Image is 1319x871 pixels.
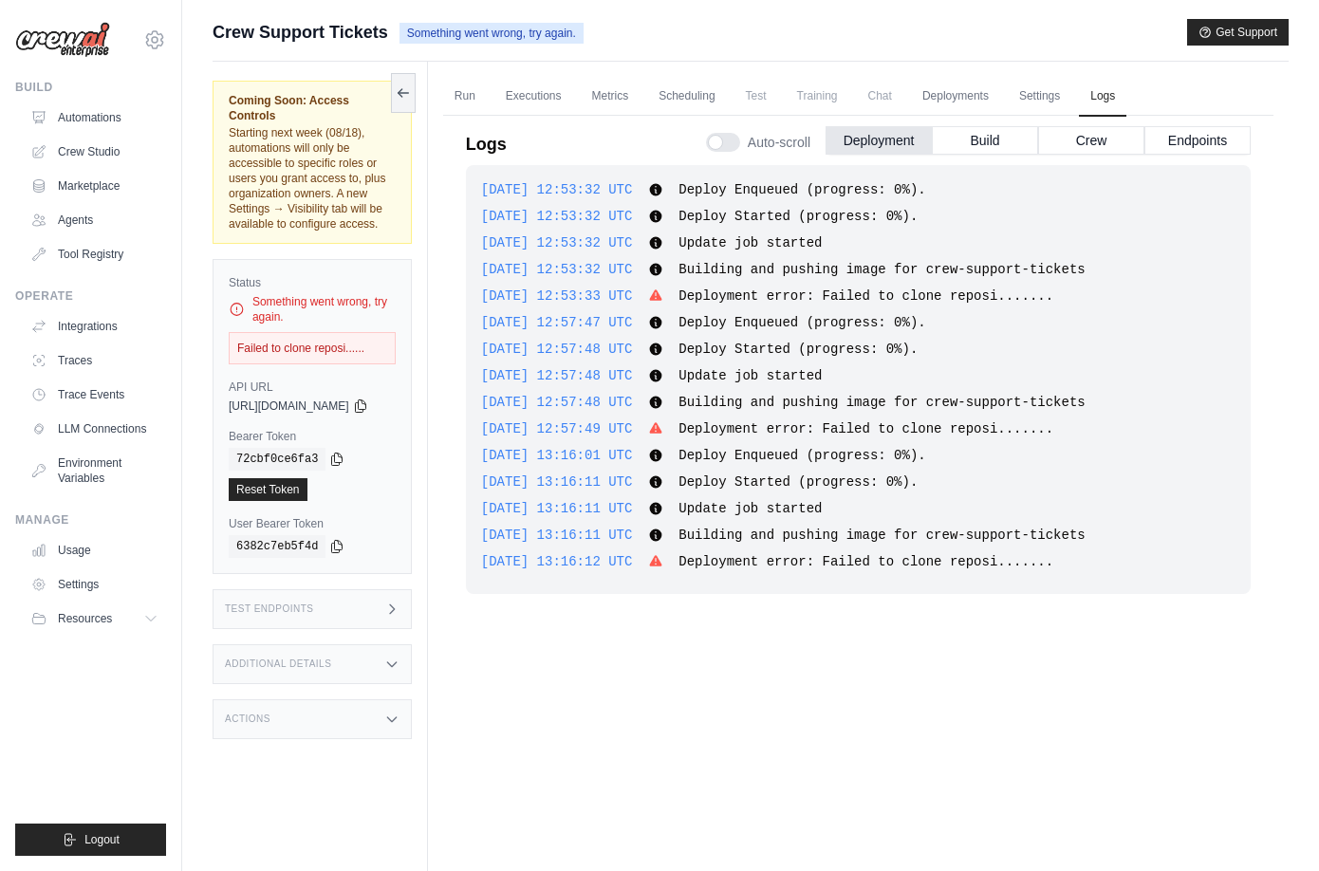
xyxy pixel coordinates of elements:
span: [DATE] 13:16:12 UTC [481,554,633,569]
a: Environment Variables [23,448,166,493]
h3: Additional Details [225,658,331,670]
span: Building and pushing image for crew-support-tickets [678,528,1085,543]
p: Logs [466,131,507,158]
span: [DATE] 13:16:01 UTC [481,448,633,463]
label: API URL [229,380,396,395]
span: Deployment error: Failed to clone reposi....... [678,421,1053,436]
button: Logout [15,824,166,856]
div: Manage [15,512,166,528]
span: Update job started [678,501,822,516]
a: Automations [23,102,166,133]
span: Update job started [678,368,822,383]
button: Crew [1038,126,1144,155]
span: Something went wrong, try again. [399,23,584,44]
span: [DATE] 13:16:11 UTC [481,474,633,490]
span: [URL][DOMAIN_NAME] [229,398,349,414]
span: Building and pushing image for crew-support-tickets [678,262,1085,277]
button: Resources [23,603,166,634]
span: Coming Soon: Access Controls [229,93,396,123]
span: [DATE] 12:57:48 UTC [481,368,633,383]
span: Deploy Enqueued (progress: 0%). [678,448,925,463]
span: [DATE] 12:57:49 UTC [481,421,633,436]
a: Trace Events [23,380,166,410]
h3: Actions [225,713,270,725]
a: Reset Token [229,478,307,501]
span: [DATE] 13:16:11 UTC [481,528,633,543]
span: Logout [84,832,120,847]
a: Traces [23,345,166,376]
span: Resources [58,611,112,626]
span: [DATE] 12:57:48 UTC [481,395,633,410]
a: Settings [23,569,166,600]
a: Crew Studio [23,137,166,167]
span: [DATE] 12:53:32 UTC [481,262,633,277]
span: Deploy Started (progress: 0%). [678,474,918,490]
span: Deployment error: Failed to clone reposi....... [678,554,1053,569]
a: Usage [23,535,166,565]
label: Status [229,275,396,290]
span: [DATE] 12:57:48 UTC [481,342,633,357]
span: [DATE] 12:53:32 UTC [481,235,633,250]
button: Endpoints [1144,126,1251,155]
span: Training is not available until the deployment is complete [786,77,849,115]
a: Tool Registry [23,239,166,269]
span: [DATE] 12:53:33 UTC [481,288,633,304]
a: Deployments [911,77,1000,117]
button: Get Support [1187,19,1289,46]
span: [DATE] 12:53:32 UTC [481,209,633,224]
h3: Test Endpoints [225,603,314,615]
span: Deploy Started (progress: 0%). [678,209,918,224]
span: Deploy Enqueued (progress: 0%). [678,315,925,330]
a: Logs [1079,77,1126,117]
div: Something went wrong, try again. [229,294,396,324]
span: Crew Support Tickets [213,19,388,46]
span: Deploy Enqueued (progress: 0%). [678,182,925,197]
a: Settings [1008,77,1071,117]
button: Deployment [826,126,932,155]
span: [DATE] 12:57:47 UTC [481,315,633,330]
span: [DATE] 12:53:32 UTC [481,182,633,197]
a: Agents [23,205,166,235]
a: Marketplace [23,171,166,201]
div: Build [15,80,166,95]
span: Building and pushing image for crew-support-tickets [678,395,1085,410]
span: Test [734,77,778,115]
button: Build [932,126,1038,155]
span: Starting next week (08/18), automations will only be accessible to specific roles or users you gr... [229,126,385,231]
div: Failed to clone reposi...... [229,332,396,364]
span: Auto-scroll [748,133,810,152]
label: User Bearer Token [229,516,396,531]
div: Operate [15,288,166,304]
span: Deploy Started (progress: 0%). [678,342,918,357]
a: Scheduling [647,77,726,117]
img: Logo [15,22,110,58]
code: 6382c7eb5f4d [229,535,325,558]
span: [DATE] 13:16:11 UTC [481,501,633,516]
code: 72cbf0ce6fa3 [229,448,325,471]
iframe: Chat Widget [1224,780,1319,871]
a: LLM Connections [23,414,166,444]
a: Metrics [581,77,641,117]
span: Deployment error: Failed to clone reposi....... [678,288,1053,304]
label: Bearer Token [229,429,396,444]
a: Executions [494,77,573,117]
a: Run [443,77,487,117]
span: Chat is not available until the deployment is complete [857,77,903,115]
a: Integrations [23,311,166,342]
span: Update job started [678,235,822,250]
